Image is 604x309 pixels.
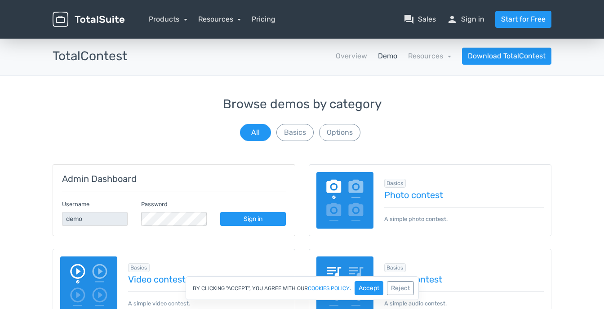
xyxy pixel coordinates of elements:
[186,276,419,300] div: By clicking "Accept", you agree with our .
[408,52,451,60] a: Resources
[384,207,544,223] p: A simple photo contest.
[316,172,373,229] img: image-poll.png.webp
[384,190,544,200] a: Photo contest
[384,274,544,284] a: Audio contest
[319,124,360,141] button: Options
[378,51,397,62] a: Demo
[462,48,551,65] a: Download TotalContest
[355,281,383,295] button: Accept
[240,124,271,141] button: All
[220,212,286,226] a: Sign in
[447,14,484,25] a: personSign in
[198,15,241,23] a: Resources
[447,14,457,25] span: person
[149,15,187,23] a: Products
[252,14,275,25] a: Pricing
[308,286,350,291] a: cookies policy
[141,200,168,208] label: Password
[387,281,414,295] button: Reject
[495,11,551,28] a: Start for Free
[53,97,551,111] h3: Browse demos by category
[62,174,286,184] h5: Admin Dashboard
[53,49,127,63] h3: TotalContest
[404,14,436,25] a: question_answerSales
[53,12,124,27] img: TotalSuite for WordPress
[128,274,288,284] a: Video contest
[276,124,314,141] button: Basics
[384,263,406,272] span: Browse all in Basics
[336,51,367,62] a: Overview
[404,14,414,25] span: question_answer
[62,200,89,208] label: Username
[128,263,150,272] span: Browse all in Basics
[384,179,406,188] span: Browse all in Basics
